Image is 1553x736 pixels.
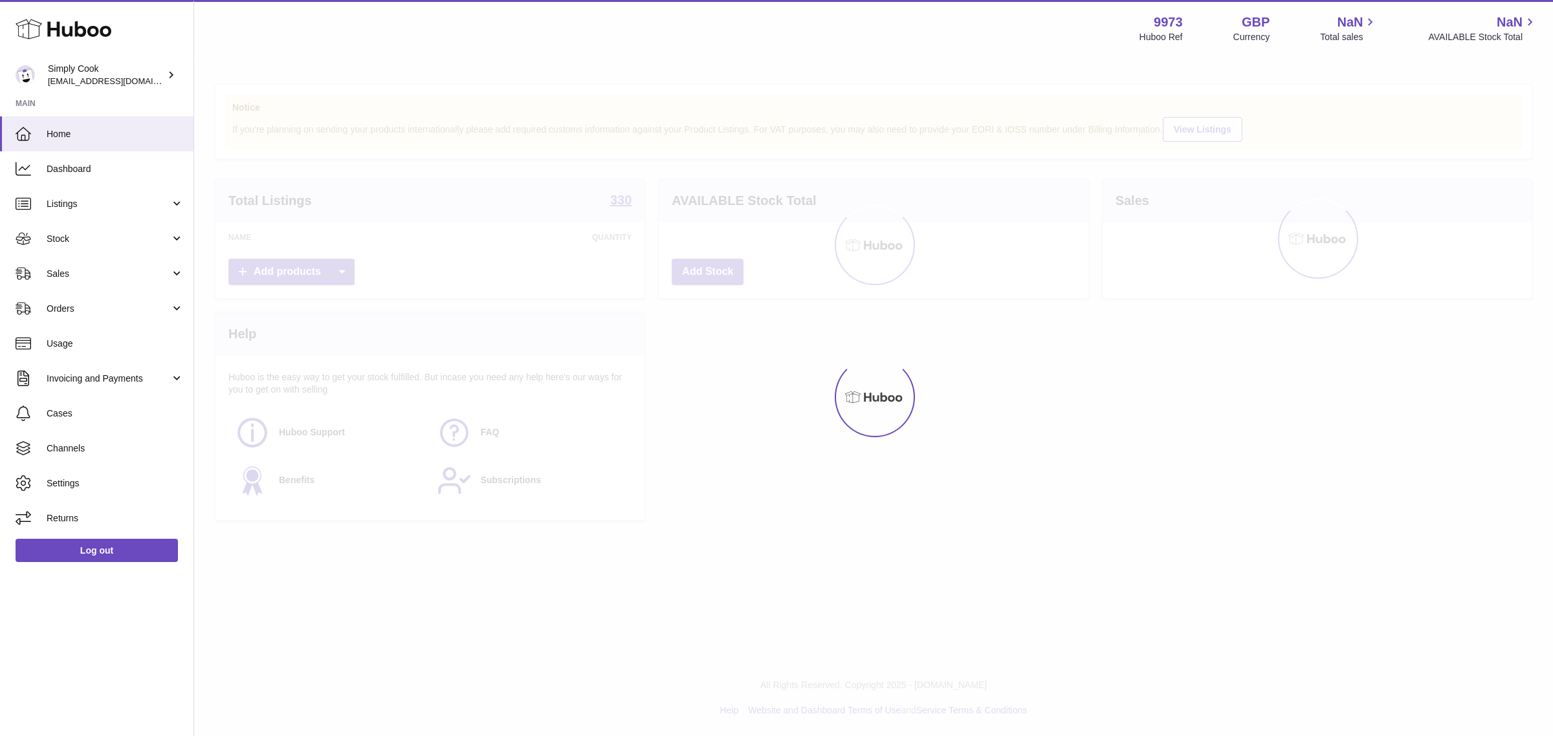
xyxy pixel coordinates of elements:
span: Cases [47,407,184,420]
a: Log out [16,539,178,562]
span: Sales [47,268,170,280]
span: [EMAIL_ADDRESS][DOMAIN_NAME] [48,76,190,86]
span: Stock [47,233,170,245]
span: Dashboard [47,163,184,175]
a: NaN AVAILABLE Stock Total [1428,14,1537,43]
span: Invoicing and Payments [47,373,170,385]
span: Usage [47,338,184,350]
img: internalAdmin-9973@internal.huboo.com [16,65,35,85]
div: Huboo Ref [1140,31,1183,43]
span: NaN [1337,14,1363,31]
span: Total sales [1320,31,1378,43]
strong: GBP [1242,14,1270,31]
strong: 9973 [1154,14,1183,31]
span: Channels [47,442,184,455]
span: AVAILABLE Stock Total [1428,31,1537,43]
span: Home [47,128,184,140]
span: Orders [47,303,170,315]
span: Returns [47,512,184,525]
a: NaN Total sales [1320,14,1378,43]
div: Simply Cook [48,63,164,87]
span: Settings [47,477,184,490]
span: Listings [47,198,170,210]
div: Currency [1233,31,1270,43]
span: NaN [1497,14,1523,31]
